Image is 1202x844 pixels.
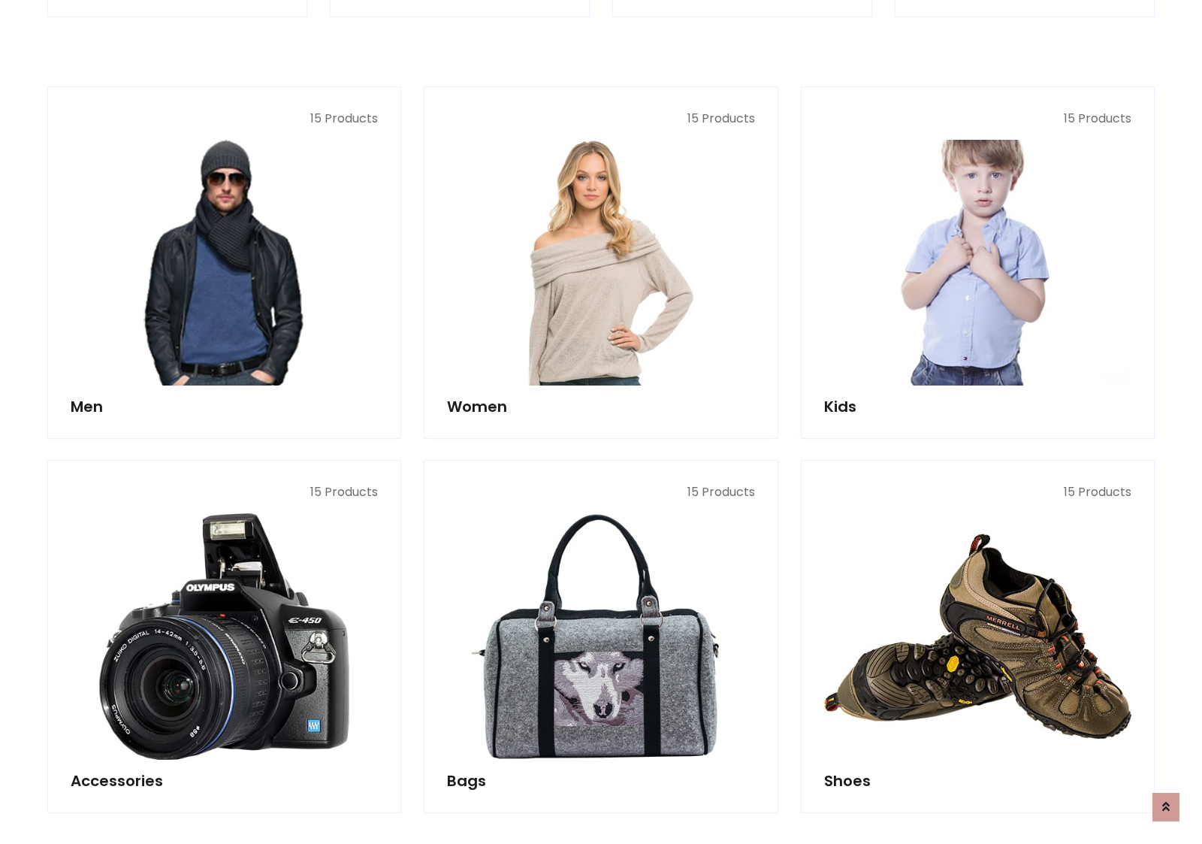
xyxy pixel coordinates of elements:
[824,483,1131,501] p: 15 Products
[71,110,378,128] p: 15 Products
[447,398,754,416] h5: Women
[71,483,378,501] p: 15 Products
[71,398,378,416] h5: Men
[447,110,754,128] p: 15 Products
[71,772,378,790] h5: Accessories
[824,110,1131,128] p: 15 Products
[824,398,1131,416] h5: Kids
[447,483,754,501] p: 15 Products
[447,772,754,790] h5: Bags
[824,772,1131,790] h5: Shoes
